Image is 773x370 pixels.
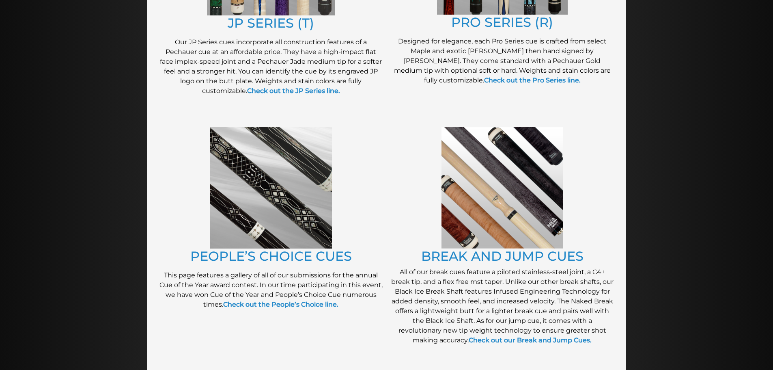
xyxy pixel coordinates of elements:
[190,248,352,264] a: PEOPLE’S CHOICE CUES
[247,87,340,95] a: Check out the JP Series line.
[451,14,553,30] a: PRO SERIES (R)
[159,270,383,309] p: This page features a gallery of all of our submissions for the annual Cue of the Year award conte...
[421,248,584,264] a: BREAK AND JUMP CUES
[469,336,592,344] a: Check out our Break and Jump Cues.
[223,301,338,308] a: Check out the People’s Choice line.
[484,76,581,84] a: Check out the Pro Series line.
[391,267,614,345] p: All of our break cues feature a piloted stainless-steel joint, a C4+ break tip, and a flex free m...
[391,37,614,85] p: Designed for elegance, each Pro Series cue is crafted from select Maple and exotic [PERSON_NAME] ...
[228,15,314,31] a: JP SERIES (T)
[159,37,383,96] p: Our JP Series cues incorporate all construction features of a Pechauer cue at an affordable price...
